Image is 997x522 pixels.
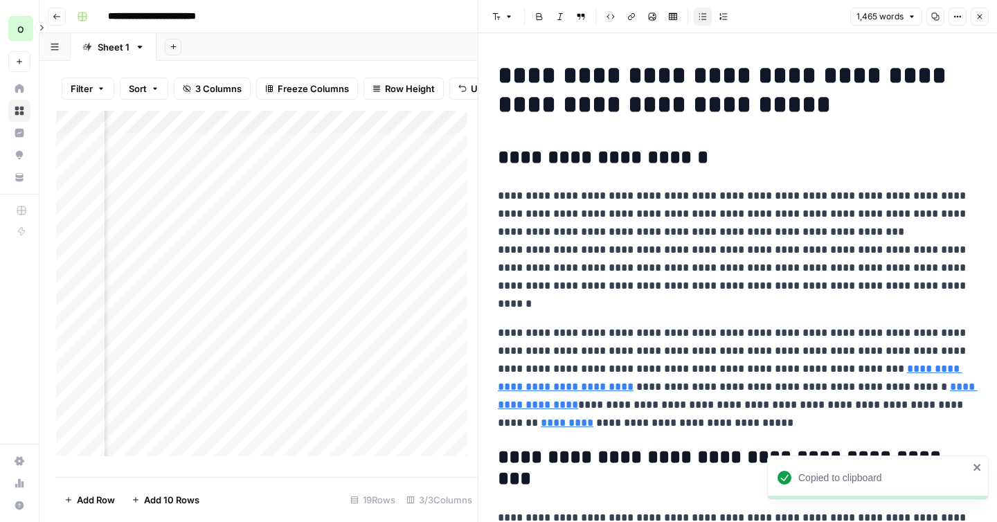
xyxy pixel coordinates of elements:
[8,472,30,494] a: Usage
[8,450,30,472] a: Settings
[8,100,30,122] a: Browse
[77,493,115,507] span: Add Row
[385,82,435,96] span: Row Height
[120,78,168,100] button: Sort
[278,82,349,96] span: Freeze Columns
[71,33,156,61] a: Sheet 1
[174,78,251,100] button: 3 Columns
[98,40,129,54] div: Sheet 1
[449,78,503,100] button: Undo
[8,11,30,46] button: Workspace: opascope
[256,78,358,100] button: Freeze Columns
[401,489,478,511] div: 3/3 Columns
[973,462,982,473] button: close
[123,489,208,511] button: Add 10 Rows
[8,166,30,188] a: Your Data
[62,78,114,100] button: Filter
[56,489,123,511] button: Add Row
[798,471,969,485] div: Copied to clipboard
[8,122,30,144] a: Insights
[71,82,93,96] span: Filter
[129,82,147,96] span: Sort
[471,82,494,96] span: Undo
[363,78,444,100] button: Row Height
[8,144,30,166] a: Opportunities
[8,494,30,516] button: Help + Support
[850,8,922,26] button: 1,465 words
[195,82,242,96] span: 3 Columns
[144,493,199,507] span: Add 10 Rows
[17,20,24,37] span: o
[8,78,30,100] a: Home
[856,10,904,23] span: 1,465 words
[345,489,401,511] div: 19 Rows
